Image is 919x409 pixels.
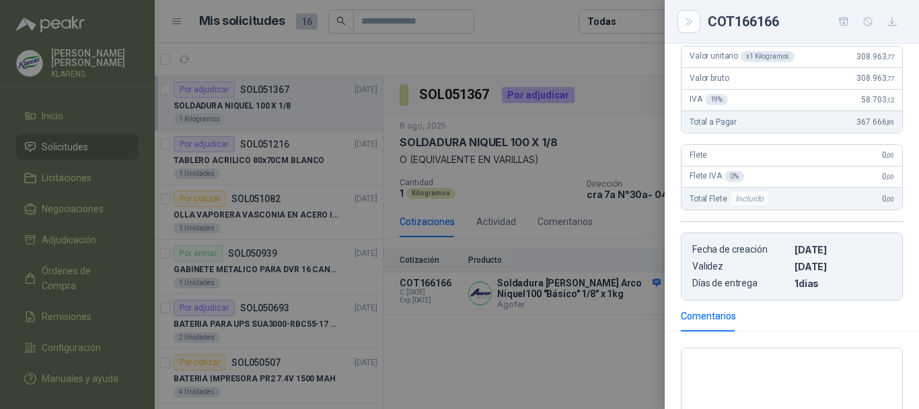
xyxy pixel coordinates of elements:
div: 0 % [725,171,744,182]
button: Close [681,13,697,30]
span: ,00 [886,195,894,203]
span: ,77 [886,75,894,82]
span: Valor bruto [690,73,729,83]
span: ,00 [886,152,894,159]
span: 0 [882,150,894,160]
span: 367.666 [856,117,894,127]
span: 0 [882,194,894,203]
p: Días de entrega [692,278,789,289]
span: Valor unitario [690,51,795,62]
span: ,89 [886,119,894,126]
span: IVA [690,94,728,105]
div: Incluido [729,191,770,207]
p: 1 dias [795,278,891,289]
span: 308.963 [856,73,894,83]
p: [DATE] [795,261,891,272]
p: [DATE] [795,244,891,255]
div: Comentarios [681,309,736,323]
span: 0 [882,172,894,181]
div: 19 % [705,94,729,105]
p: Fecha de creación [692,244,789,255]
span: Total a Pagar [690,117,737,127]
span: 58.703 [861,95,894,104]
span: Flete [690,150,707,160]
span: Total Flete [690,191,772,207]
div: COT166166 [708,11,903,32]
span: ,77 [886,53,894,61]
p: Validez [692,261,789,272]
div: x 1 Kilogramos [741,51,795,62]
span: Flete IVA [690,171,744,182]
span: 308.963 [856,52,894,61]
span: ,00 [886,173,894,181]
span: ,12 [886,96,894,104]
